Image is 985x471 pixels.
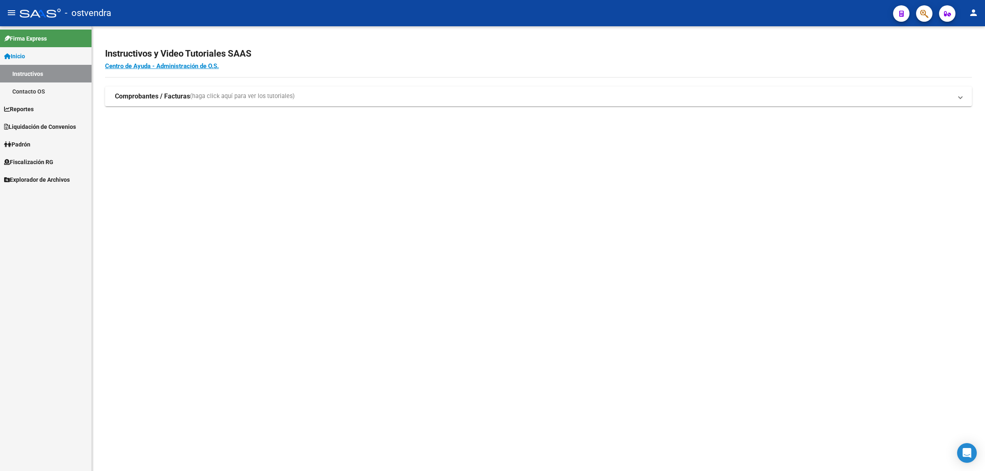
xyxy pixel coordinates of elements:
span: Reportes [4,105,34,114]
span: Explorador de Archivos [4,175,70,184]
span: Inicio [4,52,25,61]
span: (haga click aquí para ver los tutoriales) [190,92,295,101]
span: Padrón [4,140,30,149]
mat-icon: menu [7,8,16,18]
span: Fiscalización RG [4,158,53,167]
strong: Comprobantes / Facturas [115,92,190,101]
span: - ostvendra [65,4,111,22]
mat-expansion-panel-header: Comprobantes / Facturas(haga click aquí para ver los tutoriales) [105,87,972,106]
span: Liquidación de Convenios [4,122,76,131]
mat-icon: person [969,8,978,18]
span: Firma Express [4,34,47,43]
h2: Instructivos y Video Tutoriales SAAS [105,46,972,62]
div: Open Intercom Messenger [957,443,977,463]
a: Centro de Ayuda - Administración de O.S. [105,62,219,70]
